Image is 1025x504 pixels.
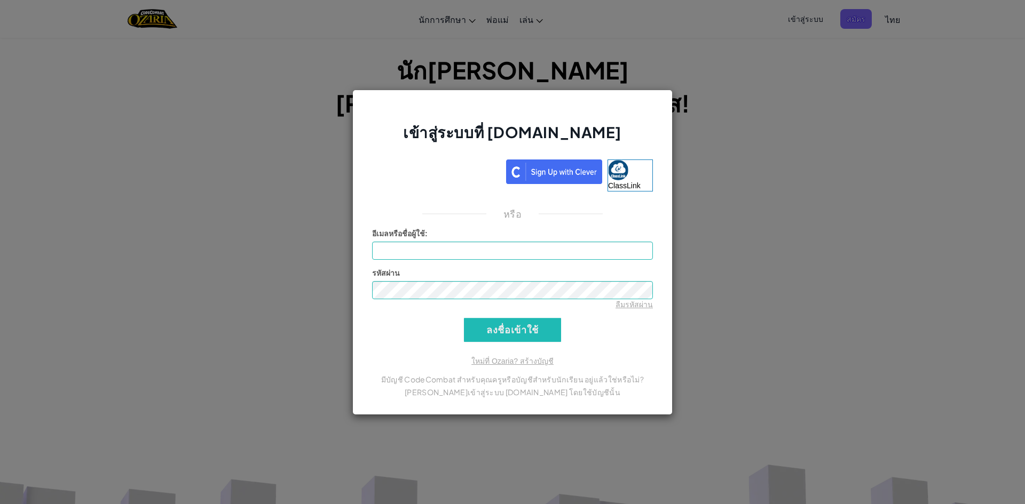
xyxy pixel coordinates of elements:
[608,160,628,180] img: classlink-logo-small.png
[372,386,653,398] p: [PERSON_NAME]เข้าสู่ระบบ [DOMAIN_NAME] โดยใช้บัญชีนั้น
[464,318,561,342] input: ลงชื่อเข้าใช้
[372,269,400,277] span: รหัสผ่าน
[372,373,653,386] p: มีบัญชี CodeCombat สำหรับคุณครูหรือบัญชีสำหรับนักเรียน อยู่แล้วใช่หรือไม่?
[372,228,428,239] label: :
[372,122,653,153] h2: เข้าสู่ระบบที่ [DOMAIN_NAME]
[506,159,602,184] img: clever_sso_button@2x.png
[616,300,653,309] a: ลืมรหัสผ่าน
[372,229,425,238] span: อีเมลหรือชื่อผู้ใช้
[471,357,554,365] a: ใหม่ที่ Ozaria? สร้างบัญชี
[608,181,641,190] span: ClassLink
[367,158,506,182] iframe: ปุ่มลงชื่อเข้าใช้ด้วย Google
[503,207,522,220] p: หรือ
